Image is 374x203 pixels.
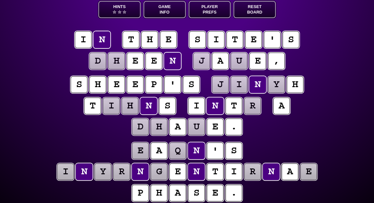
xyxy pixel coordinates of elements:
span: ☆ [113,9,116,15]
puzzle-tile: g [151,163,167,180]
puzzle-tile: a [273,97,290,114]
puzzle-tile: n [164,53,181,69]
puzzle-tile: a [169,185,186,201]
puzzle-tile: e [300,163,317,180]
puzzle-tile: e [145,53,162,69]
puzzle-tile: r [244,163,261,180]
puzzle-tile: p [132,185,149,201]
puzzle-tile: h [141,31,158,48]
puzzle-tile: n [93,31,110,48]
puzzle-tile: ' [164,76,181,93]
puzzle-tile: a [212,53,229,69]
puzzle-tile: r [113,163,130,180]
span: ☆ [117,9,121,15]
puzzle-tile: n [76,163,93,180]
puzzle-tile: h [89,76,106,93]
puzzle-tile: s [282,31,299,48]
puzzle-tile: s [189,31,206,48]
puzzle-tile: n [263,163,280,180]
puzzle-tile: h [151,185,167,201]
puzzle-tile: i [225,163,242,180]
span: ☆ [123,9,126,15]
puzzle-tile: , [268,53,285,69]
puzzle-tile: s [183,76,200,93]
puzzle-tile: y [94,163,111,180]
puzzle-tile: s [71,76,87,93]
puzzle-tile: d [132,118,149,135]
puzzle-tile: e [207,185,223,201]
puzzle-tile: s [159,97,176,114]
puzzle-tile: e [108,76,125,93]
puzzle-tile: a [169,118,186,135]
puzzle-tile: i [231,76,247,93]
puzzle-tile: n [188,163,205,180]
puzzle-tile: s [188,185,205,201]
puzzle-tile: e [169,163,186,180]
puzzle-tile: u [188,118,205,135]
puzzle-tile: r [244,97,261,114]
puzzle-tile: t [123,31,139,48]
puzzle-tile: u [231,53,247,69]
puzzle-tile: d [89,53,106,69]
puzzle-tile: p [145,76,162,93]
button: Hints☆ ☆ ☆ [98,1,141,18]
puzzle-tile: y [268,76,285,93]
puzzle-tile: e [127,53,143,69]
puzzle-tile: e [245,31,262,48]
puzzle-tile: t [225,97,242,114]
puzzle-tile: t [226,31,243,48]
puzzle-tile: e [160,31,177,48]
puzzle-tile: t [207,163,223,180]
puzzle-tile: h [287,76,303,93]
puzzle-tile: . [225,185,242,201]
puzzle-tile: i [57,163,74,180]
puzzle-tile: i [103,97,120,114]
puzzle-tile: a [151,142,167,159]
puzzle-tile: ' [264,31,280,48]
puzzle-tile: ' [207,142,223,159]
puzzle-tile: n [140,97,157,114]
puzzle-tile: n [188,142,205,159]
puzzle-tile: j [212,76,229,93]
puzzle-tile: n [249,76,266,93]
puzzle-tile: n [207,97,223,114]
puzzle-tile: e [132,142,149,159]
puzzle-tile: j [193,53,210,69]
puzzle-tile: e [249,53,266,69]
puzzle-tile: h [108,53,125,69]
button: ResetBoard [233,1,276,18]
puzzle-tile: q [169,142,186,159]
puzzle-tile: s [225,142,242,159]
puzzle-tile: a [281,163,298,180]
puzzle-tile: i [188,97,205,114]
puzzle-tile: e [207,118,223,135]
button: PlayerPrefs [189,1,231,18]
button: GameInfo [143,1,186,18]
puzzle-tile: i [208,31,224,48]
puzzle-tile: h [151,118,167,135]
puzzle-tile: e [127,76,143,93]
puzzle-tile: i [75,31,92,48]
puzzle-tile: . [225,118,242,135]
puzzle-tile: n [132,163,149,180]
puzzle-tile: t [84,97,101,114]
puzzle-tile: h [122,97,138,114]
